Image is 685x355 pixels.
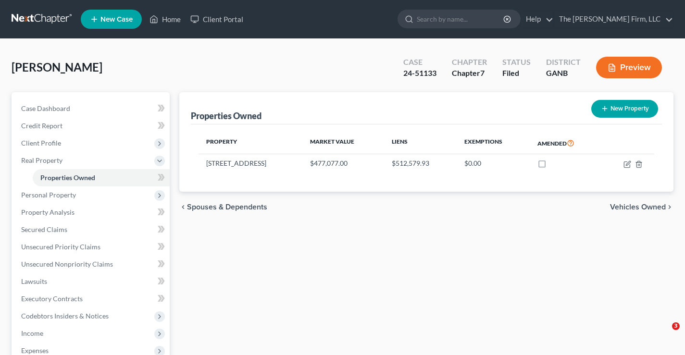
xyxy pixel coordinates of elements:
[186,11,248,28] a: Client Portal
[12,60,102,74] span: [PERSON_NAME]
[40,173,95,182] span: Properties Owned
[13,204,170,221] a: Property Analysis
[21,122,62,130] span: Credit Report
[21,191,76,199] span: Personal Property
[199,132,302,154] th: Property
[521,11,553,28] a: Help
[21,243,100,251] span: Unsecured Priority Claims
[457,132,530,154] th: Exemptions
[652,322,675,345] iframe: Intercom live chat
[457,154,530,172] td: $0.00
[21,312,109,320] span: Codebtors Insiders & Notices
[302,132,384,154] th: Market Value
[33,169,170,186] a: Properties Owned
[480,68,485,77] span: 7
[452,68,487,79] div: Chapter
[596,57,662,78] button: Preview
[21,208,75,216] span: Property Analysis
[199,154,302,172] td: [STREET_ADDRESS]
[21,294,83,303] span: Executory Contracts
[591,100,658,118] button: New Property
[21,277,47,285] span: Lawsuits
[13,238,170,256] a: Unsecured Priority Claims
[384,132,457,154] th: Liens
[546,57,581,68] div: District
[546,68,581,79] div: GANB
[530,132,602,154] th: Amended
[554,11,673,28] a: The [PERSON_NAME] Firm, LLC
[13,290,170,307] a: Executory Contracts
[610,203,666,211] span: Vehicles Owned
[672,322,680,330] span: 3
[610,203,673,211] button: Vehicles Owned chevron_right
[21,329,43,337] span: Income
[179,203,187,211] i: chevron_left
[452,57,487,68] div: Chapter
[403,57,436,68] div: Case
[13,117,170,135] a: Credit Report
[13,100,170,117] a: Case Dashboard
[21,225,67,233] span: Secured Claims
[191,110,262,122] div: Properties Owned
[21,156,62,164] span: Real Property
[21,104,70,112] span: Case Dashboard
[179,203,267,211] button: chevron_left Spouses & Dependents
[21,346,49,355] span: Expenses
[403,68,436,79] div: 24-51133
[21,260,113,268] span: Unsecured Nonpriority Claims
[21,139,61,147] span: Client Profile
[502,68,531,79] div: Filed
[417,10,505,28] input: Search by name...
[302,154,384,172] td: $477,077.00
[384,154,457,172] td: $512,579.93
[187,203,267,211] span: Spouses & Dependents
[13,256,170,273] a: Unsecured Nonpriority Claims
[666,203,673,211] i: chevron_right
[100,16,133,23] span: New Case
[502,57,531,68] div: Status
[145,11,186,28] a: Home
[13,221,170,238] a: Secured Claims
[13,273,170,290] a: Lawsuits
